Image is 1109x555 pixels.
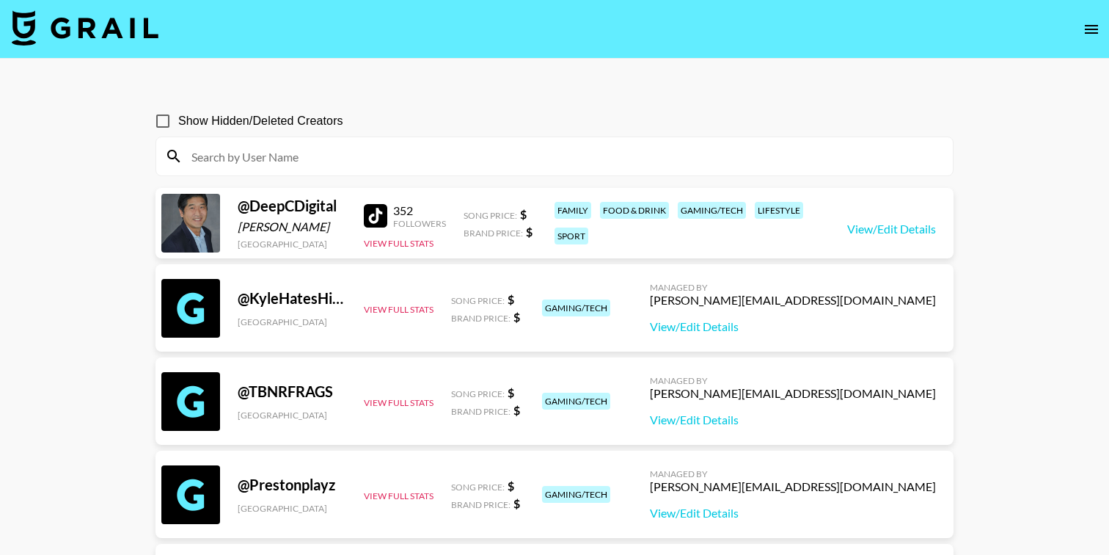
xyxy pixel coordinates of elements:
[520,207,527,221] strong: $
[650,479,936,494] div: [PERSON_NAME][EMAIL_ADDRESS][DOMAIN_NAME]
[542,393,610,410] div: gaming/tech
[650,375,936,386] div: Managed By
[508,385,514,399] strong: $
[238,239,346,250] div: [GEOGRAPHIC_DATA]
[554,202,591,219] div: family
[513,403,520,417] strong: $
[451,499,510,510] span: Brand Price:
[847,222,936,236] a: View/Edit Details
[238,476,346,494] div: @ Prestonplayz
[554,228,588,244] div: sport
[600,202,669,219] div: food & drink
[364,397,433,408] button: View Full Stats
[183,145,944,168] input: Search by User Name
[451,482,505,493] span: Song Price:
[513,310,520,324] strong: $
[650,319,936,334] a: View/Edit Details
[650,386,936,401] div: [PERSON_NAME][EMAIL_ADDRESS][DOMAIN_NAME]
[393,218,446,229] div: Followers
[238,410,346,421] div: [GEOGRAPHIC_DATA]
[650,506,936,520] a: View/Edit Details
[650,468,936,479] div: Managed By
[650,293,936,308] div: [PERSON_NAME][EMAIL_ADDRESS][DOMAIN_NAME]
[364,238,433,249] button: View Full Stats
[451,406,510,417] span: Brand Price:
[238,316,346,327] div: [GEOGRAPHIC_DATA]
[650,413,936,427] a: View/Edit Details
[1077,15,1106,44] button: open drawer
[513,496,520,510] strong: $
[364,490,433,501] button: View Full Stats
[464,228,523,239] span: Brand Price:
[451,295,505,306] span: Song Price:
[393,203,446,218] div: 352
[451,313,510,324] span: Brand Price:
[451,388,505,399] span: Song Price:
[238,197,346,215] div: @ DeepCDigital
[238,503,346,514] div: [GEOGRAPHIC_DATA]
[238,289,346,308] div: @ KyleHatesHiking
[508,479,514,493] strong: $
[755,202,803,219] div: lifestyle
[238,382,346,401] div: @ TBNRFRAGS
[526,225,532,239] strong: $
[238,220,346,234] div: [PERSON_NAME]
[508,292,514,306] strong: $
[650,282,936,293] div: Managed By
[12,10,158,46] img: Grail Talent
[542,300,610,316] div: gaming/tech
[542,486,610,503] div: gaming/tech
[364,304,433,315] button: View Full Stats
[178,112,343,130] span: Show Hidden/Deleted Creators
[678,202,746,219] div: gaming/tech
[464,210,517,221] span: Song Price:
